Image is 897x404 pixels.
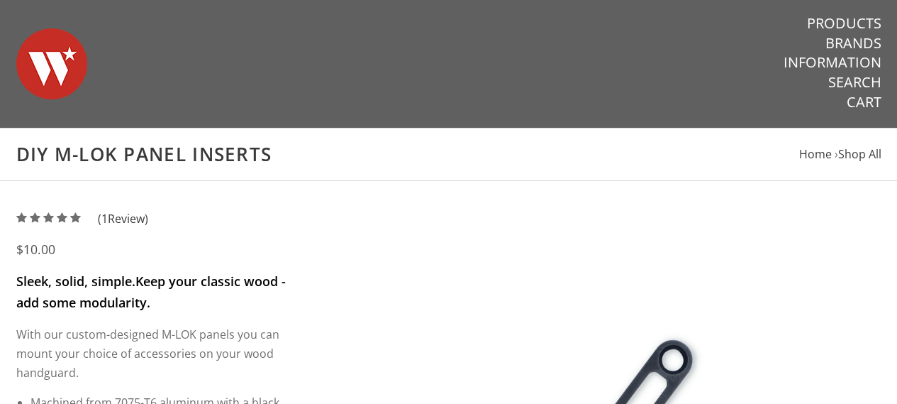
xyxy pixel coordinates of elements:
h1: DIY M-LOK Panel Inserts [16,143,881,166]
a: (1Review) [16,211,148,226]
strong: Keep your classic wood - add some modularity. [16,273,286,311]
strong: Sleek, solid, simple. [16,273,135,290]
a: Products [807,14,881,33]
a: Shop All [838,146,881,162]
span: 1 [101,211,108,226]
span: $10.00 [16,241,55,258]
li: › [835,145,881,164]
a: Cart [847,93,881,111]
span: With our custom-designed M-LOK panels you can mount your choice of accessories on your wood handg... [16,327,279,380]
a: Search [828,73,881,92]
img: Warsaw Wood Co. [16,14,87,114]
a: Information [784,53,881,72]
a: Brands [825,34,881,53]
span: ( Review) [98,209,148,229]
a: Home [799,146,832,162]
